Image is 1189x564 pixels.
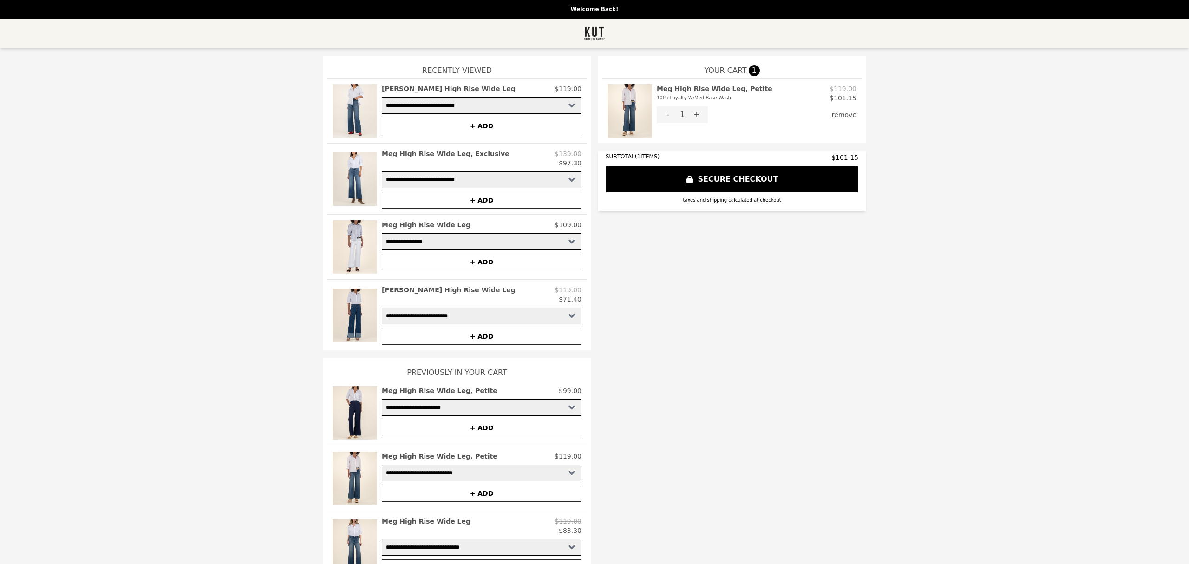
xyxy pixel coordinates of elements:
[555,84,581,93] p: $119.00
[327,56,587,78] h1: Recently Viewed
[382,149,510,158] h2: Meg High Rise Wide Leg, Exclusive
[606,153,635,160] span: SUBTOTAL
[382,220,470,230] h2: Meg High Rise Wide Leg
[831,153,858,162] span: $101.15
[555,285,581,295] p: $119.00
[333,285,377,345] img: Margo High Rise Wide Leg
[327,358,587,380] h1: Previously In Your Cart
[832,106,856,123] button: remove
[679,106,686,123] div: 1
[382,308,581,324] select: Select a product variant
[382,328,581,345] button: + ADD
[704,65,746,76] span: YOUR CART
[830,93,856,103] p: $101.15
[606,166,858,193] button: SECURE CHECKOUT
[382,233,581,250] select: Select a product variant
[382,465,581,481] select: Select a product variant
[559,295,581,304] p: $71.40
[6,6,1183,13] p: Welcome Back!
[657,84,772,103] h2: Meg High Rise Wide Leg, Petite
[382,517,470,526] h2: Meg High Rise Wide Leg
[382,285,516,295] h2: [PERSON_NAME] High Rise Wide Leg
[333,220,377,274] img: Meg High Rise Wide Leg
[333,149,377,209] img: Meg High Rise Wide Leg, Exclusive
[382,420,581,436] button: + ADD
[635,153,660,160] span: ( 1 ITEMS)
[333,84,377,138] img: Jean High Rise Wide Leg
[382,254,581,270] button: + ADD
[657,93,772,103] div: 10P / Loyalty W/Med Base Wash
[382,539,581,556] select: Select a product variant
[382,171,581,188] select: Select a product variant
[555,517,581,526] p: $119.00
[608,84,652,138] img: Meg High Rise Wide Leg, Petite
[555,149,581,158] p: $139.00
[686,106,708,123] button: +
[657,106,679,123] button: -
[382,452,497,461] h2: Meg High Rise Wide Leg, Petite
[584,24,605,43] img: Brand Logo
[382,386,497,395] h2: Meg High Rise Wide Leg, Petite
[382,97,581,114] select: Select a product variant
[606,197,858,203] div: taxes and shipping calculated at checkout
[382,485,581,502] button: + ADD
[333,452,377,505] img: Meg High Rise Wide Leg, Petite
[559,386,581,395] p: $99.00
[559,526,581,535] p: $83.30
[382,118,581,134] button: + ADD
[559,158,581,168] p: $97.30
[555,452,581,461] p: $119.00
[749,65,760,76] span: 1
[382,192,581,209] button: + ADD
[555,220,581,230] p: $109.00
[382,84,516,93] h2: [PERSON_NAME] High Rise Wide Leg
[382,399,581,416] select: Select a product variant
[333,386,377,439] img: Meg High Rise Wide Leg, Petite
[830,84,856,93] p: $119.00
